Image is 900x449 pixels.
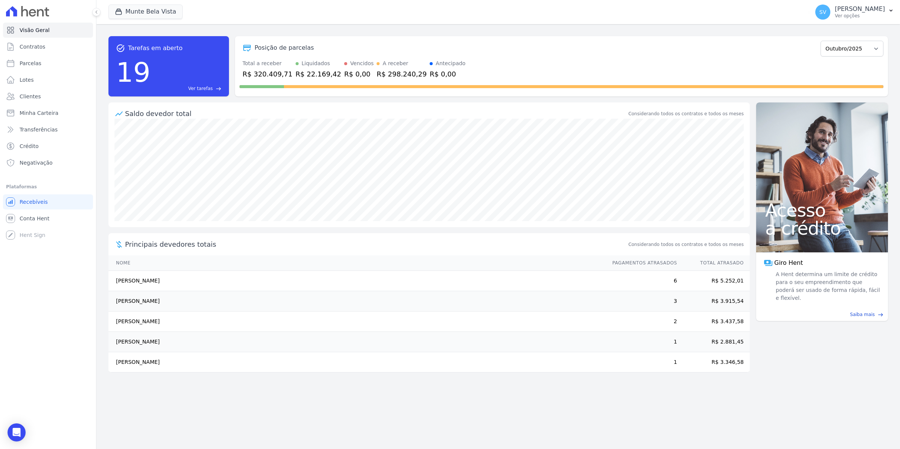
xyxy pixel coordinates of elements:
[108,255,605,271] th: Nome
[125,108,627,119] div: Saldo devedor total
[3,105,93,121] a: Minha Carteira
[835,13,885,19] p: Ver opções
[108,332,605,352] td: [PERSON_NAME]
[765,219,879,237] span: a crédito
[350,60,374,67] div: Vencidos
[850,311,875,318] span: Saiba mais
[108,312,605,332] td: [PERSON_NAME]
[3,155,93,170] a: Negativação
[677,332,750,352] td: R$ 2.881,45
[774,258,803,267] span: Giro Hent
[383,60,408,67] div: A receber
[605,291,677,312] td: 3
[3,89,93,104] a: Clientes
[8,423,26,441] div: Open Intercom Messenger
[677,352,750,373] td: R$ 3.346,58
[296,69,341,79] div: R$ 22.169,42
[774,270,880,302] span: A Hent determina um limite de crédito para o seu empreendimento que poderá ser usado de forma ráp...
[108,271,605,291] td: [PERSON_NAME]
[243,60,293,67] div: Total a receber
[154,85,221,92] a: Ver tarefas east
[243,69,293,79] div: R$ 320.409,71
[108,5,183,19] button: Munte Bela Vista
[605,352,677,373] td: 1
[20,43,45,50] span: Contratos
[436,60,465,67] div: Antecipado
[188,85,213,92] span: Ver tarefas
[20,93,41,100] span: Clientes
[344,69,374,79] div: R$ 0,00
[116,53,151,92] div: 19
[761,311,883,318] a: Saiba mais east
[20,142,39,150] span: Crédito
[108,352,605,373] td: [PERSON_NAME]
[255,43,314,52] div: Posição de parcelas
[3,211,93,226] a: Conta Hent
[20,215,49,222] span: Conta Hent
[3,72,93,87] a: Lotes
[605,312,677,332] td: 2
[835,5,885,13] p: [PERSON_NAME]
[20,26,50,34] span: Visão Geral
[116,44,125,53] span: task_alt
[20,159,53,166] span: Negativação
[430,69,465,79] div: R$ 0,00
[605,255,677,271] th: Pagamentos Atrasados
[20,76,34,84] span: Lotes
[3,56,93,71] a: Parcelas
[377,69,427,79] div: R$ 298.240,29
[677,255,750,271] th: Total Atrasado
[108,291,605,312] td: [PERSON_NAME]
[3,194,93,209] a: Recebíveis
[809,2,900,23] button: SV [PERSON_NAME] Ver opções
[6,182,90,191] div: Plataformas
[677,271,750,291] td: R$ 5.252,01
[20,198,48,206] span: Recebíveis
[302,60,330,67] div: Liquidados
[3,139,93,154] a: Crédito
[128,44,183,53] span: Tarefas em aberto
[677,312,750,332] td: R$ 3.437,58
[677,291,750,312] td: R$ 3.915,54
[216,86,221,92] span: east
[819,9,826,15] span: SV
[3,23,93,38] a: Visão Geral
[125,239,627,249] span: Principais devedores totais
[878,312,883,318] span: east
[20,126,58,133] span: Transferências
[605,271,677,291] td: 6
[628,110,744,117] div: Considerando todos os contratos e todos os meses
[20,109,58,117] span: Minha Carteira
[20,60,41,67] span: Parcelas
[605,332,677,352] td: 1
[3,39,93,54] a: Contratos
[765,201,879,219] span: Acesso
[628,241,744,248] span: Considerando todos os contratos e todos os meses
[3,122,93,137] a: Transferências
